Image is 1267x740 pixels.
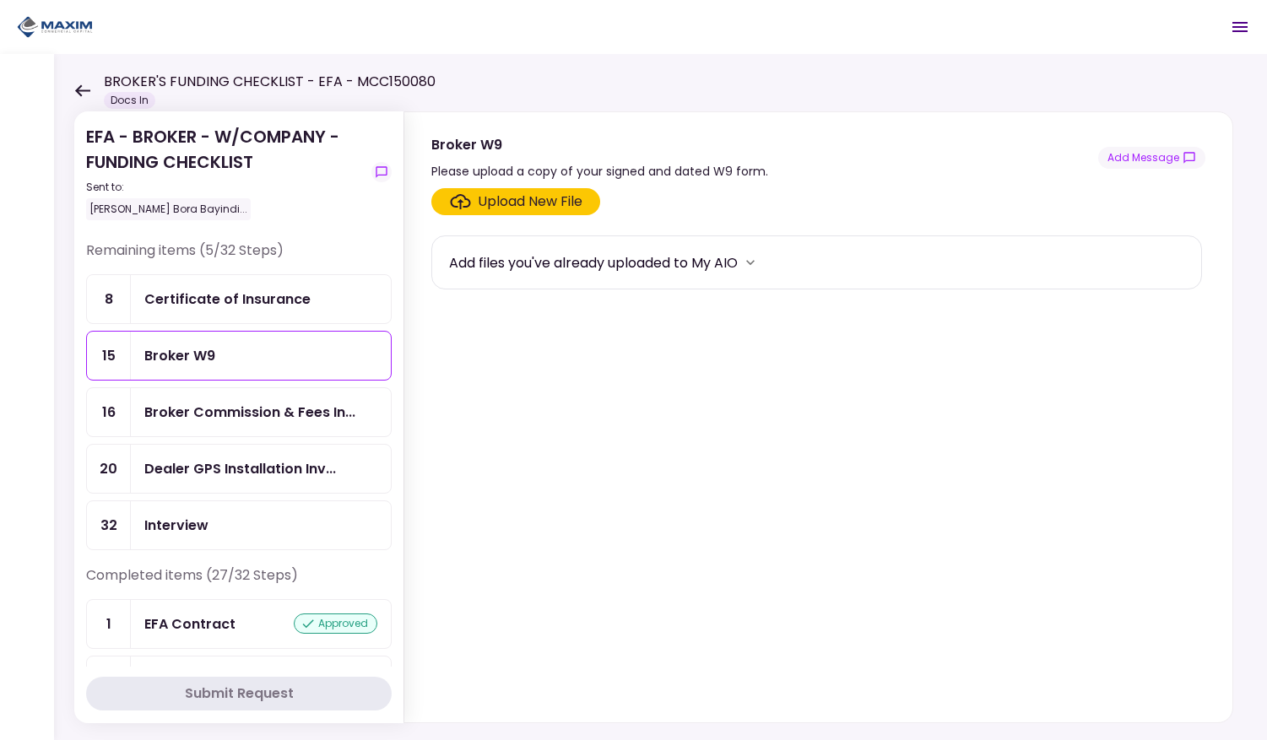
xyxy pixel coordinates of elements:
span: Click here to upload the required document [431,188,600,215]
button: more [738,250,763,275]
a: 2Voided Checkapproved [86,656,392,705]
div: 8 [87,275,131,323]
div: 16 [87,388,131,436]
img: Partner icon [17,14,93,40]
a: 8Certificate of Insurance [86,274,392,324]
div: EFA - BROKER - W/COMPANY - FUNDING CHECKLIST [86,124,365,220]
a: 15Broker W9 [86,331,392,381]
div: Certificate of Insurance [144,289,311,310]
div: [PERSON_NAME] Bora Bayindi... [86,198,251,220]
div: Sent to: [86,180,365,195]
div: Add files you've already uploaded to My AIO [449,252,738,273]
button: show-messages [371,162,392,182]
div: 32 [87,501,131,549]
div: Dealer GPS Installation Invoice [144,458,336,479]
div: Broker W9 [431,134,768,155]
div: Please upload a copy of your signed and dated W9 form. [431,161,768,181]
h1: BROKER'S FUNDING CHECKLIST - EFA - MCC150080 [104,72,436,92]
div: 15 [87,332,131,380]
div: 1 [87,600,131,648]
a: 32Interview [86,500,392,550]
button: Submit Request [86,677,392,710]
div: 20 [87,445,131,493]
div: Broker Commission & Fees Invoice [144,402,355,423]
button: show-messages [1098,147,1205,169]
div: EFA Contract [144,613,236,635]
div: approved [294,613,377,634]
div: Remaining items (5/32 Steps) [86,240,392,274]
div: Completed items (27/32 Steps) [86,565,392,599]
a: 1EFA Contractapproved [86,599,392,649]
a: 20Dealer GPS Installation Invoice [86,444,392,494]
div: Upload New File [478,192,582,212]
div: 2 [87,656,131,705]
div: Broker W9 [144,345,215,366]
a: 16Broker Commission & Fees Invoice [86,387,392,437]
button: Open menu [1220,7,1260,47]
div: Broker W9Please upload a copy of your signed and dated W9 form.show-messagesClick here to upload ... [403,111,1233,723]
div: Submit Request [185,683,294,704]
div: Interview [144,515,208,536]
div: Docs In [104,92,155,109]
